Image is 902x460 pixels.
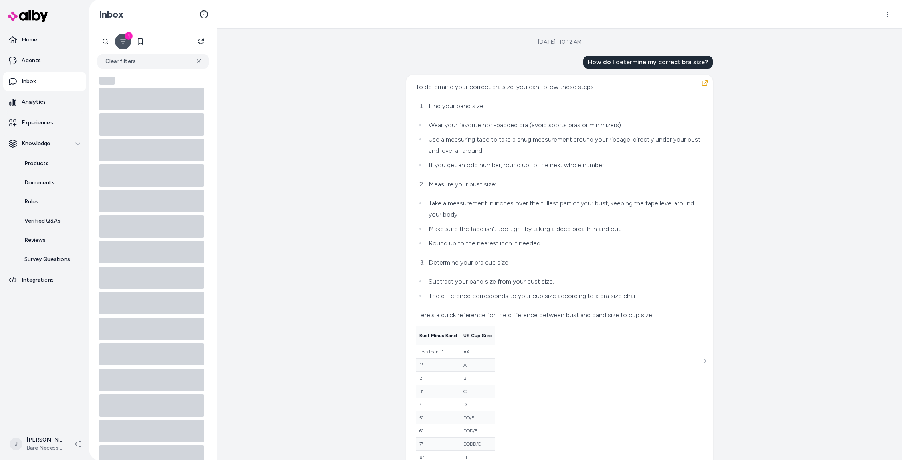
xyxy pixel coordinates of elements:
a: Rules [16,192,86,211]
div: [DATE] · 10:12 AM [538,38,582,46]
p: Survey Questions [24,255,70,263]
a: Experiences [3,113,86,132]
td: 1" [416,359,460,372]
li: Wear your favorite non-padded bra (avoid sports bras or minimizers). [426,120,701,131]
p: Reviews [24,236,45,244]
td: DDD/F [460,424,495,438]
li: If you get an odd number, round up to the next whole number. [426,160,701,171]
td: 4" [416,398,460,411]
li: Take a measurement in inches over the fullest part of your bust, keeping the tape level around yo... [426,198,701,220]
td: C [460,385,495,398]
p: Home [22,36,37,44]
p: Products [24,160,49,168]
a: Agents [3,51,86,70]
td: 6" [416,424,460,438]
li: Find your band size: [426,101,701,112]
p: Verified Q&As [24,217,61,225]
li: Measure your bust size: [426,179,701,190]
p: Experiences [22,119,53,127]
td: A [460,359,495,372]
button: Clear filters [97,54,209,69]
button: Refresh [193,34,209,49]
p: Inbox [22,77,36,85]
li: Use a measuring tape to take a snug measurement around your ribcage, directly under your bust and... [426,134,701,156]
a: Verified Q&As [16,211,86,231]
a: Survey Questions [16,250,86,269]
h2: Inbox [99,8,123,20]
button: J[PERSON_NAME]Bare Necessities [5,431,69,457]
td: D [460,398,495,411]
p: [PERSON_NAME] [26,436,62,444]
td: DD/E [460,411,495,424]
li: Determine your bra cup size: [426,257,701,268]
span: Bare Necessities [26,444,62,452]
span: J [10,438,22,450]
th: US Cup Size [460,326,495,345]
td: less than 1" [416,345,460,359]
td: AA [460,345,495,359]
th: Bust Minus Band [416,326,460,345]
td: 2" [416,372,460,385]
p: Integrations [22,276,54,284]
button: Knowledge [3,134,86,153]
div: How do I determine my correct bra size? [583,56,713,69]
li: Subtract your band size from your bust size. [426,276,701,287]
img: alby Logo [8,10,48,22]
div: To determine your correct bra size, you can follow these steps: [416,81,701,93]
td: 7" [416,438,460,451]
td: B [460,372,495,385]
a: Documents [16,173,86,192]
p: Agents [22,57,41,65]
li: The difference corresponds to your cup size according to a bra size chart. [426,290,701,302]
a: Inbox [3,72,86,91]
td: 3" [416,385,460,398]
li: Round up to the nearest inch if needed. [426,238,701,249]
li: Make sure the tape isn't too tight by taking a deep breath in and out. [426,223,701,235]
td: DDDD/G [460,438,495,451]
p: Documents [24,179,55,187]
a: Integrations [3,270,86,290]
p: Rules [24,198,38,206]
p: Analytics [22,98,46,106]
a: Home [3,30,86,49]
p: Knowledge [22,140,50,148]
a: Analytics [3,93,86,112]
a: Products [16,154,86,173]
a: Reviews [16,231,86,250]
div: Here's a quick reference for the difference between bust and band size to cup size: [416,310,701,321]
button: Filter [115,34,131,49]
td: 5" [416,411,460,424]
button: See more [700,356,710,366]
div: 1 [125,32,133,40]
